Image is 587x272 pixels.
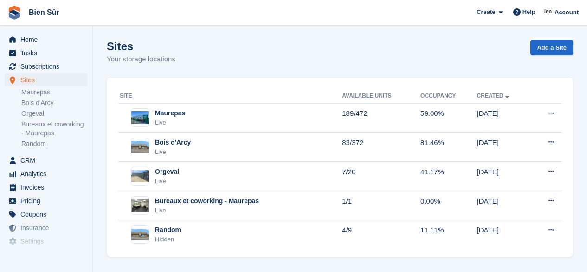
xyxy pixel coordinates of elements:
a: Bien Sûr [25,5,63,20]
a: menu [5,194,88,207]
img: Asmaa Habri [544,7,553,17]
td: 41.17% [420,162,477,191]
span: Tasks [20,46,76,60]
a: menu [5,33,88,46]
td: [DATE] [477,220,531,249]
a: menu [5,248,88,261]
td: [DATE] [477,133,531,162]
td: 4/9 [342,220,420,249]
td: 0.00% [420,191,477,220]
img: Image of Maurepas site [131,111,149,125]
img: stora-icon-8386f47178a22dfd0bd8f6a31ec36ba5ce8667c1dd55bd0f319d3a0aa187defe.svg [7,6,21,20]
span: Home [20,33,76,46]
span: Account [555,8,579,17]
h1: Sites [107,40,175,53]
div: Maurepas [155,108,185,118]
a: menu [5,221,88,234]
a: menu [5,167,88,180]
span: Help [522,7,535,17]
th: Available Units [342,89,420,104]
a: menu [5,73,88,86]
a: Orgeval [21,109,88,118]
a: Bois d'Arcy [21,99,88,107]
img: Image of Random site [131,229,149,241]
a: Add a Site [530,40,573,55]
td: 59.00% [420,103,477,133]
td: 83/372 [342,133,420,162]
a: menu [5,46,88,60]
div: Live [155,206,259,215]
a: menu [5,181,88,194]
span: Settings [20,235,76,248]
div: Bureaux et coworking - Maurepas [155,196,259,206]
div: Live [155,177,179,186]
span: Coupons [20,208,76,221]
td: 11.11% [420,220,477,249]
span: Subscriptions [20,60,76,73]
a: menu [5,208,88,221]
td: [DATE] [477,162,531,191]
a: Random [21,139,88,148]
div: Hidden [155,235,181,244]
span: Invoices [20,181,76,194]
td: [DATE] [477,191,531,220]
div: Random [155,225,181,235]
div: Live [155,118,185,127]
a: menu [5,235,88,248]
div: Live [155,147,191,157]
td: 7/20 [342,162,420,191]
img: Image of Bois d'Arcy site [131,141,149,153]
span: Analytics [20,167,76,180]
div: Orgeval [155,167,179,177]
td: 1/1 [342,191,420,220]
a: menu [5,60,88,73]
span: Create [477,7,495,17]
th: Occupancy [420,89,477,104]
a: Bureaux et coworking - Maurepas [21,120,88,138]
span: Insurance [20,221,76,234]
a: Maurepas [21,88,88,97]
a: Created [477,93,511,99]
td: [DATE] [477,103,531,133]
th: Site [118,89,342,104]
img: Image of Bureaux et coworking - Maurepas site [131,199,149,212]
span: Capital [20,248,76,261]
img: Image of Orgeval site [131,170,149,182]
td: 189/472 [342,103,420,133]
div: Bois d'Arcy [155,138,191,147]
a: menu [5,154,88,167]
td: 81.46% [420,133,477,162]
span: CRM [20,154,76,167]
span: Pricing [20,194,76,207]
span: Sites [20,73,76,86]
p: Your storage locations [107,54,175,65]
